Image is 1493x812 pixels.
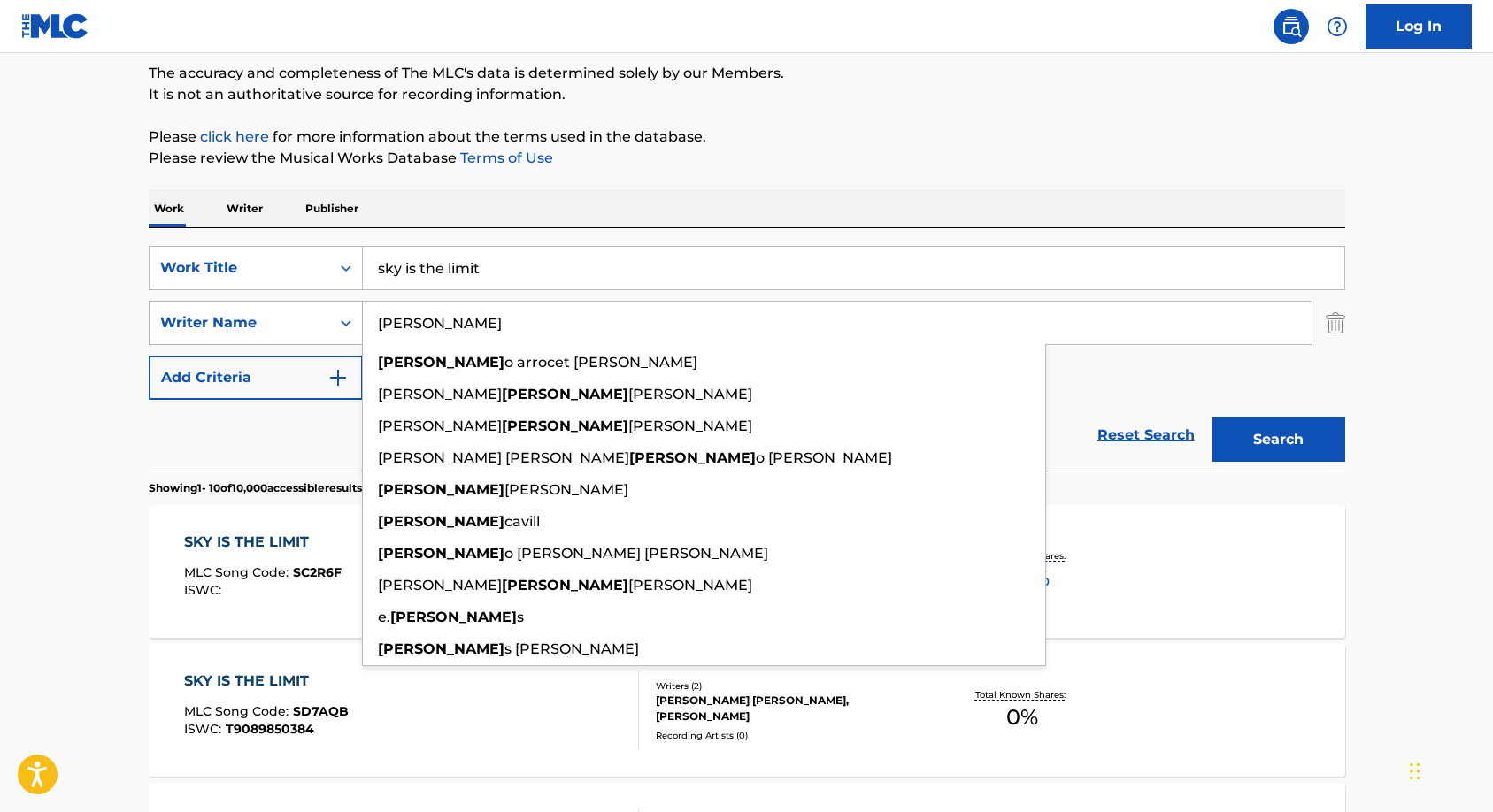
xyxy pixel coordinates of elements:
[656,679,923,693] div: Writers ( 2 )
[504,354,697,371] span: o arrocet [PERSON_NAME]
[378,545,504,562] strong: [PERSON_NAME]
[149,356,363,400] button: Add Criteria
[390,609,517,625] strong: [PERSON_NAME]
[149,148,1345,169] p: Please review the Musical Works Database
[656,729,923,742] div: Recording Artists ( 0 )
[184,721,226,737] span: ISWC :
[160,312,319,333] div: Writer Name
[149,505,1345,638] a: SKY IS THE LIMITMLC Song Code:SC2R6FISWC:Writers (1)[PERSON_NAME]Recording Artists (4)[PERSON_NAM...
[628,417,752,434] span: [PERSON_NAME]
[1327,16,1348,37] img: help
[149,246,1345,471] form: Search Form
[221,190,268,227] p: Writer
[756,449,892,466] span: o [PERSON_NAME]
[502,386,628,402] strong: [PERSON_NAME]
[149,480,439,496] p: Showing 1 - 10 of 10,000 accessible results (Total 129,549 )
[628,386,752,402] span: [PERSON_NAME]
[1006,701,1038,733] span: 0 %
[149,190,189,227] p: Work
[200,128,269,145] a: click here
[1410,745,1420,798] div: Drag
[378,481,504,498] strong: [PERSON_NAME]
[184,532,342,553] div: SKY IS THE LIMIT
[1326,301,1345,345] img: Delete Criterion
[226,721,314,737] span: T9089850384
[149,63,1345,84] p: The accuracy and completeness of The MLC's data is determined solely by our Members.
[149,126,1345,148] p: Please for more information about the terms used in the database.
[1274,9,1309,44] a: Public Search
[378,449,629,466] span: [PERSON_NAME] [PERSON_NAME]
[327,367,349,388] img: 9d2ae6d4665cec9f34b9.svg
[1281,16,1302,37] img: search
[378,640,504,657] strong: [PERSON_NAME]
[457,149,553,166] a: Terms of Use
[21,13,89,39] img: MLC Logo
[378,417,502,434] span: [PERSON_NAME]
[293,564,342,580] span: SC2R6F
[184,703,293,719] span: MLC Song Code :
[1366,4,1472,49] a: Log In
[1404,727,1493,812] iframe: Chat Widget
[517,609,524,625] span: s
[378,513,504,530] strong: [PERSON_NAME]
[378,354,504,371] strong: [PERSON_NAME]
[378,609,390,625] span: e.
[1320,9,1355,44] div: Help
[184,564,293,580] span: MLC Song Code :
[300,190,364,227] p: Publisher
[504,545,768,562] span: o [PERSON_NAME] [PERSON_NAME]
[504,513,540,530] span: cavill
[504,640,639,657] span: s [PERSON_NAME]
[149,644,1345,777] a: SKY IS THE LIMITMLC Song Code:SD7AQBISWC:T9089850384Writers (2)[PERSON_NAME] [PERSON_NAME], [PERS...
[502,417,628,434] strong: [PERSON_NAME]
[160,257,319,279] div: Work Title
[293,703,349,719] span: SD7AQB
[504,481,628,498] span: [PERSON_NAME]
[502,577,628,594] strong: [PERSON_NAME]
[184,582,226,598] span: ISWC :
[656,693,923,724] div: [PERSON_NAME] [PERSON_NAME], [PERSON_NAME]
[629,449,756,466] strong: [PERSON_NAME]
[378,386,502,402] span: [PERSON_NAME]
[1089,416,1204,455] a: Reset Search
[975,688,1070,701] p: Total Known Shares:
[1212,417,1345,462] button: Search
[184,670,349,692] div: SKY IS THE LIMIT
[149,84,1345,105] p: It is not an authoritative source for recording information.
[628,577,752,594] span: [PERSON_NAME]
[378,577,502,594] span: [PERSON_NAME]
